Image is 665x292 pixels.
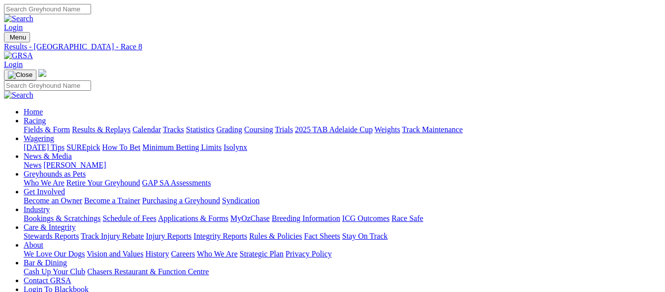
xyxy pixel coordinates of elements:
a: Statistics [186,125,215,134]
a: Bar & Dining [24,258,67,267]
div: Care & Integrity [24,232,661,241]
a: Isolynx [223,143,247,151]
button: Toggle navigation [4,70,36,80]
a: GAP SA Assessments [142,179,211,187]
a: Stewards Reports [24,232,79,240]
a: SUREpick [66,143,100,151]
a: Who We Are [197,250,238,258]
div: About [24,250,661,258]
a: Careers [171,250,195,258]
img: Close [8,71,32,79]
a: [PERSON_NAME] [43,161,106,169]
a: Minimum Betting Limits [142,143,222,151]
a: Become an Owner [24,196,82,205]
div: Industry [24,214,661,223]
img: GRSA [4,51,33,60]
a: Chasers Restaurant & Function Centre [87,267,209,276]
a: Industry [24,205,50,214]
div: Greyhounds as Pets [24,179,661,187]
a: Rules & Policies [249,232,302,240]
a: Injury Reports [146,232,191,240]
a: Schedule of Fees [102,214,156,222]
a: History [145,250,169,258]
a: Greyhounds as Pets [24,170,86,178]
a: Wagering [24,134,54,143]
a: We Love Our Dogs [24,250,85,258]
a: ICG Outcomes [342,214,389,222]
a: Race Safe [391,214,423,222]
a: Tracks [163,125,184,134]
a: Home [24,108,43,116]
input: Search [4,4,91,14]
img: Search [4,14,33,23]
a: Fact Sheets [304,232,340,240]
a: Results - [GEOGRAPHIC_DATA] - Race 8 [4,42,661,51]
a: [DATE] Tips [24,143,64,151]
a: Purchasing a Greyhound [142,196,220,205]
a: Cash Up Your Club [24,267,85,276]
a: Results & Replays [72,125,130,134]
a: Who We Are [24,179,64,187]
img: logo-grsa-white.png [38,69,46,77]
div: Bar & Dining [24,267,661,276]
a: Syndication [222,196,259,205]
a: Retire Your Greyhound [66,179,140,187]
div: Wagering [24,143,661,152]
a: Track Maintenance [402,125,463,134]
a: About [24,241,43,249]
a: Track Injury Rebate [81,232,144,240]
a: Bookings & Scratchings [24,214,100,222]
a: Breeding Information [272,214,340,222]
a: News [24,161,41,169]
button: Toggle navigation [4,32,30,42]
a: Calendar [132,125,161,134]
a: MyOzChase [230,214,270,222]
a: Contact GRSA [24,276,71,285]
a: How To Bet [102,143,141,151]
a: Applications & Forms [158,214,228,222]
a: News & Media [24,152,72,160]
div: Get Involved [24,196,661,205]
a: Care & Integrity [24,223,76,231]
a: Coursing [244,125,273,134]
a: 2025 TAB Adelaide Cup [295,125,373,134]
a: Privacy Policy [285,250,332,258]
a: Vision and Values [87,250,143,258]
a: Become a Trainer [84,196,140,205]
a: Stay On Track [342,232,387,240]
a: Login [4,23,23,32]
span: Menu [10,34,26,41]
div: News & Media [24,161,661,170]
a: Login [4,60,23,69]
a: Strategic Plan [240,250,284,258]
a: Fields & Form [24,125,70,134]
div: Racing [24,125,661,134]
a: Trials [275,125,293,134]
a: Racing [24,116,46,125]
img: Search [4,91,33,100]
input: Search [4,80,91,91]
a: Weights [375,125,400,134]
a: Grading [217,125,242,134]
a: Integrity Reports [193,232,247,240]
a: Get Involved [24,187,65,196]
